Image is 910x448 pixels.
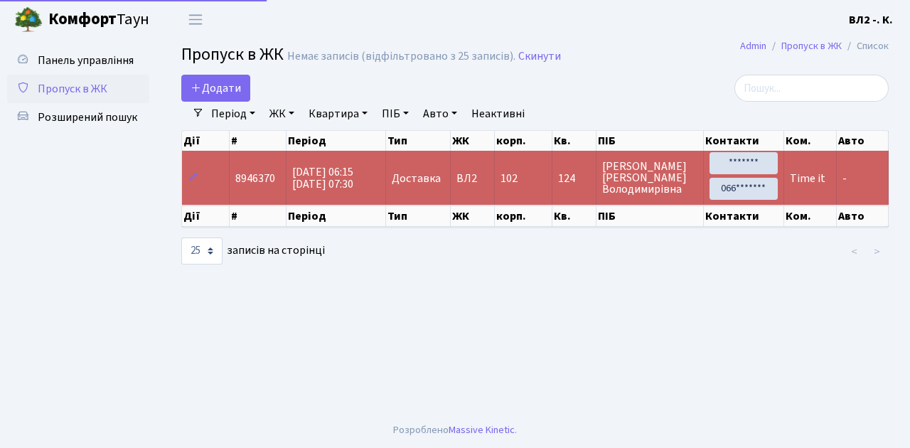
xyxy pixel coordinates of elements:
[495,131,552,151] th: корп.
[451,131,496,151] th: ЖК
[287,131,387,151] th: Період
[784,206,837,227] th: Ком.
[500,171,518,186] span: 102
[790,171,825,186] span: Time it
[393,422,517,438] div: Розроблено .
[495,206,552,227] th: корп.
[7,103,149,132] a: Розширений пошук
[182,131,230,151] th: Дії
[784,131,837,151] th: Ком.
[837,131,889,151] th: Авто
[181,75,250,102] a: Додати
[602,161,697,195] span: [PERSON_NAME] [PERSON_NAME] Володимирівна
[287,206,387,227] th: Період
[451,206,496,227] th: ЖК
[849,11,893,28] a: ВЛ2 -. К.
[704,206,784,227] th: Контакти
[191,80,241,96] span: Додати
[734,75,889,102] input: Пошук...
[48,8,117,31] b: Комфорт
[376,102,414,126] a: ПІБ
[596,206,704,227] th: ПІБ
[181,238,325,265] label: записів на сторінці
[230,131,287,151] th: #
[849,12,893,28] b: ВЛ2 -. К.
[38,53,134,68] span: Панель управління
[287,50,515,63] div: Немає записів (відфільтровано з 25 записів).
[303,102,373,126] a: Квартира
[466,102,530,126] a: Неактивні
[417,102,463,126] a: Авто
[842,171,847,186] span: -
[181,42,284,67] span: Пропуск в ЖК
[182,206,230,227] th: Дії
[781,38,842,53] a: Пропуск в ЖК
[38,110,137,125] span: Розширений пошук
[205,102,261,126] a: Період
[7,46,149,75] a: Панель управління
[48,8,149,32] span: Таун
[552,131,596,151] th: Кв.
[292,164,353,192] span: [DATE] 06:15 [DATE] 07:30
[38,81,107,97] span: Пропуск в ЖК
[178,8,213,31] button: Переключити навігацію
[264,102,300,126] a: ЖК
[518,50,561,63] a: Скинути
[235,171,275,186] span: 8946370
[456,173,489,184] span: ВЛ2
[552,206,596,227] th: Кв.
[596,131,704,151] th: ПІБ
[704,131,784,151] th: Контакти
[386,206,450,227] th: Тип
[392,173,441,184] span: Доставка
[14,6,43,34] img: logo.png
[837,206,889,227] th: Авто
[740,38,766,53] a: Admin
[230,206,287,227] th: #
[181,238,223,265] select: записів на сторінці
[558,173,590,184] span: 124
[7,75,149,103] a: Пропуск в ЖК
[386,131,450,151] th: Тип
[842,38,889,54] li: Список
[719,31,910,61] nav: breadcrumb
[449,422,515,437] a: Massive Kinetic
